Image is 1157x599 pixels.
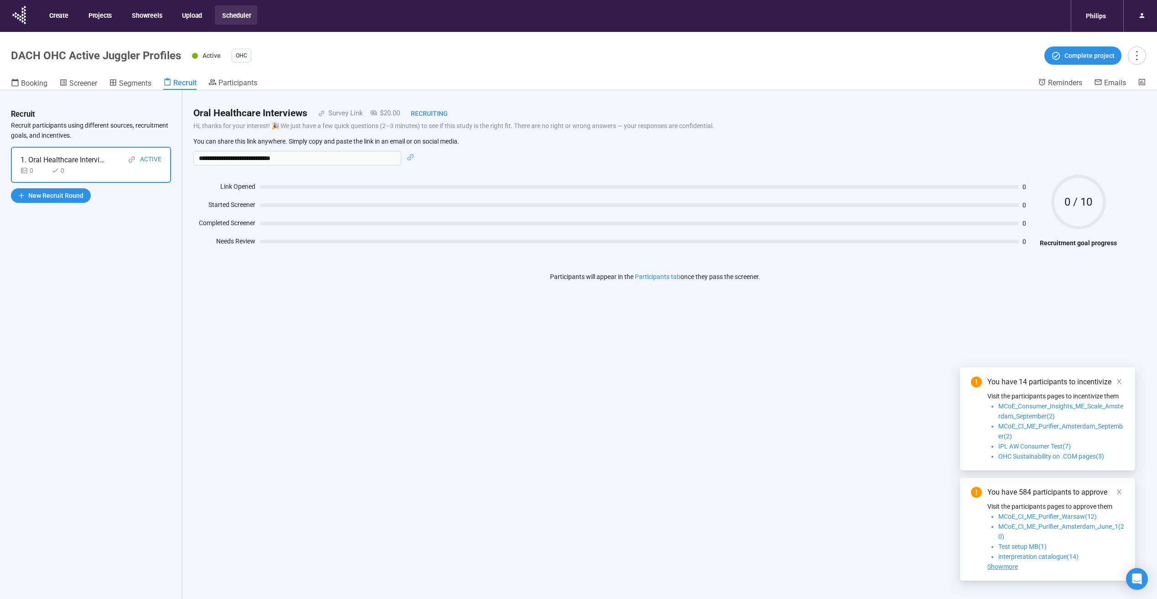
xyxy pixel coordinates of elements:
div: Needs Review [193,236,255,250]
span: close [1116,378,1122,385]
a: Reminders [1038,78,1082,89]
span: Recruit [173,78,197,87]
a: Booking [11,78,47,90]
button: plusNew Recruit Round [11,188,91,203]
div: Link Opened [193,181,255,195]
div: 1. Oral Healthcare Interviews [21,154,107,165]
a: Emails [1094,78,1126,89]
button: Upload [175,5,208,25]
span: more [1131,49,1143,62]
p: Hi, thanks for your interest! 🎉 We just have a few quick questions (2–3 minutes) to see if this s... [193,121,1117,131]
a: Recruit [163,78,197,90]
span: Screener [69,79,97,88]
p: You can share this link anywhere. Simply copy and paste the link in an email or on social media. [193,137,1117,145]
div: Completed Screener [193,218,255,232]
span: Showmore [987,563,1018,570]
span: IPL AW Consumer Test(7) [998,443,1071,450]
a: Participants [208,78,257,89]
p: Visit the participants pages to incentivize them [987,391,1124,401]
span: Participants [218,78,257,87]
span: OHC [236,51,247,60]
span: link [128,156,135,163]
h2: Oral Healthcare Interviews [193,106,307,121]
span: MCoE_CI_ME_Purifier_Warsaw(12) [998,513,1097,520]
a: Participants tab [635,273,680,280]
span: New Recruit Round [28,191,83,201]
div: You have 14 participants to incentivize [987,377,1124,387]
button: Create [42,5,75,25]
span: link [407,154,414,161]
span: Active [202,52,221,59]
span: Reminders [1048,78,1082,87]
button: Projects [81,5,118,25]
div: 0 [21,165,48,176]
span: Booking [21,79,47,88]
p: Recruit participants using different sources, recruitment goals, and incentives. [11,120,171,140]
span: MCoE_CI_ME_Purifier_Amsterdam_September(2) [998,423,1123,440]
span: 0 [1022,202,1035,208]
span: interpretation catalogue(14) [998,553,1079,560]
span: plus [18,192,25,199]
button: more [1128,46,1146,65]
span: 0 [1022,220,1035,227]
div: Philips [1080,7,1111,25]
p: Participants will appear in the once they pass the screener. [550,272,760,282]
span: exclamation-circle [971,377,982,387]
span: OHC Sustainability on .COM pages(3) [998,453,1104,460]
div: Active [140,154,161,165]
div: $20.00 [363,108,400,119]
span: 0 [1022,184,1035,190]
span: Segments [119,79,151,88]
button: Showreels [125,5,168,25]
a: Segments [109,78,151,90]
button: Scheduler [215,5,257,25]
span: Test setup MB(1) [998,543,1047,550]
p: Visit the participants pages to approve them [987,501,1124,511]
span: close [1116,489,1122,495]
button: Complete project [1044,46,1121,65]
span: Complete project [1064,51,1115,61]
h4: Recruitment goal progress [1040,238,1117,248]
span: exclamation-circle [971,487,982,498]
span: MCoE_Consumer_Insights_ME_Scale_Amsterdam_September(2) [998,403,1123,420]
div: You have 584 participants to approve [987,487,1124,498]
span: MCoE_CI_ME_Purifier_Amsterdam_June_1(20) [998,523,1124,540]
div: 0 [52,165,79,176]
h1: DACH OHC Active Juggler Profiles [11,49,181,62]
span: Emails [1104,78,1126,87]
div: Recruiting [400,108,448,119]
div: Survey Link [325,108,363,119]
span: 0 [1022,238,1035,245]
span: 0 / 10 [1051,196,1106,207]
h3: Recruit [11,108,35,120]
div: Started Screener [193,200,255,213]
span: link [307,110,325,117]
div: Open Intercom Messenger [1126,568,1148,590]
a: Screener [59,78,97,90]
